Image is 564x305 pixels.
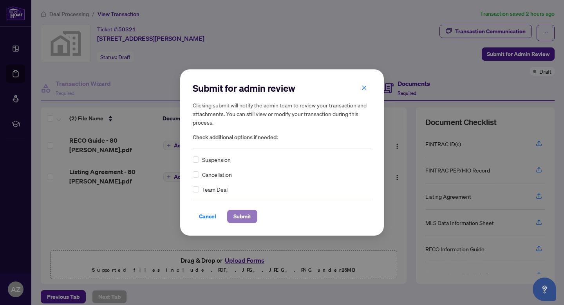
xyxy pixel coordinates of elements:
button: Open asap [533,278,556,301]
span: Check additional options if needed: [193,133,371,142]
span: Submit [233,210,251,223]
h5: Clicking submit will notify the admin team to review your transaction and attachments. You can st... [193,101,371,127]
button: Submit [227,210,257,223]
span: Cancel [199,210,216,223]
span: Cancellation [202,170,232,179]
button: Cancel [193,210,222,223]
h2: Submit for admin review [193,82,371,94]
span: Suspension [202,155,231,164]
span: Team Deal [202,185,228,194]
span: close [362,85,367,91]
